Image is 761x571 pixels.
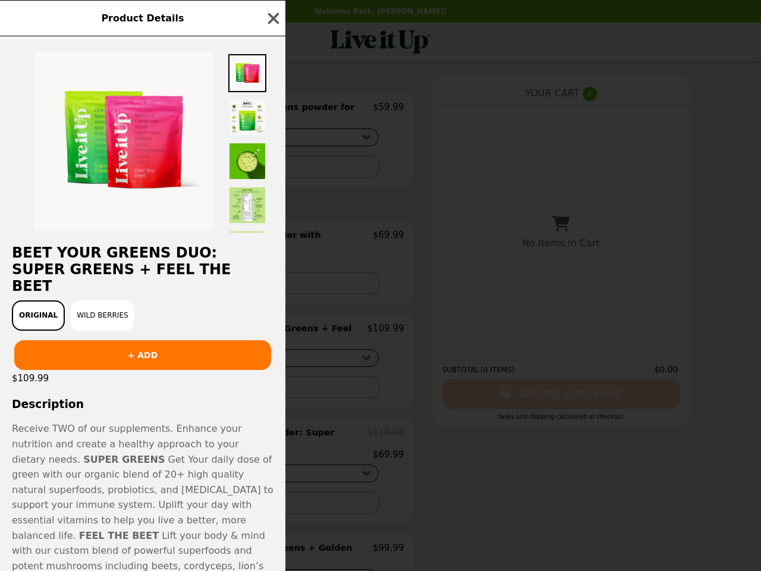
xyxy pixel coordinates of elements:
[34,51,213,230] img: Original
[12,300,65,331] button: Original
[101,12,184,24] span: Product Details
[71,300,134,331] button: Wild Berries
[228,98,266,136] img: Thumbnail 2
[14,340,271,370] button: + ADD
[12,454,273,541] span: Get Your daily dose of green with our organic blend of 20+ high quality natural superfoods, probi...
[79,530,159,541] strong: FEEL THE BEET
[12,423,242,465] p: Enhance your nutrition and create a healthy approach to your dietary needs.
[228,186,266,224] img: Thumbnail 4
[12,423,173,434] span: Receive TWO of our supplements.
[228,142,266,180] img: Thumbnail 3
[83,454,165,465] strong: SUPER GREENS
[228,230,266,268] img: Thumbnail 5
[228,54,266,92] img: Thumbnail 1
